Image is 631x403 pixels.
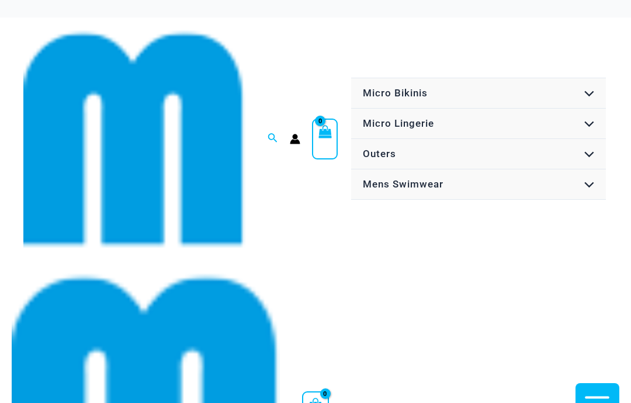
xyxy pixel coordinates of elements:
a: Mens SwimwearMenu ToggleMenu Toggle [351,169,606,200]
a: OutersMenu ToggleMenu Toggle [351,139,606,169]
a: Account icon link [290,134,300,144]
img: cropped mm emblem [23,28,245,250]
span: Micro Lingerie [363,117,434,129]
a: Search icon link [268,131,278,146]
nav: Site Navigation [349,76,608,201]
span: Micro Bikinis [363,87,428,99]
a: View Shopping Cart, empty [312,119,338,159]
span: Mens Swimwear [363,178,443,190]
span: Outers [363,148,396,159]
a: Micro BikinisMenu ToggleMenu Toggle [351,78,606,109]
a: Micro LingerieMenu ToggleMenu Toggle [351,109,606,139]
